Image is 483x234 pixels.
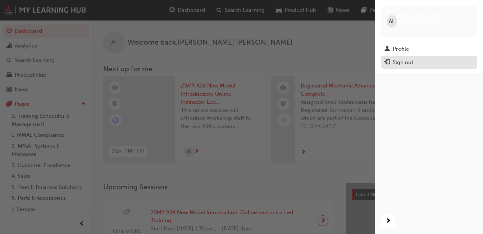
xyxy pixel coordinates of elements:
div: Sign out [393,58,413,67]
a: Profile [381,42,477,56]
span: man-icon [384,46,390,53]
span: exit-icon [384,59,390,66]
button: Sign out [381,56,477,69]
span: AL [389,17,395,26]
span: [PERSON_NAME] [PERSON_NAME] [400,12,471,24]
span: next-icon [386,217,391,226]
div: Profile [393,45,409,53]
span: 0005878743 [400,25,429,31]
